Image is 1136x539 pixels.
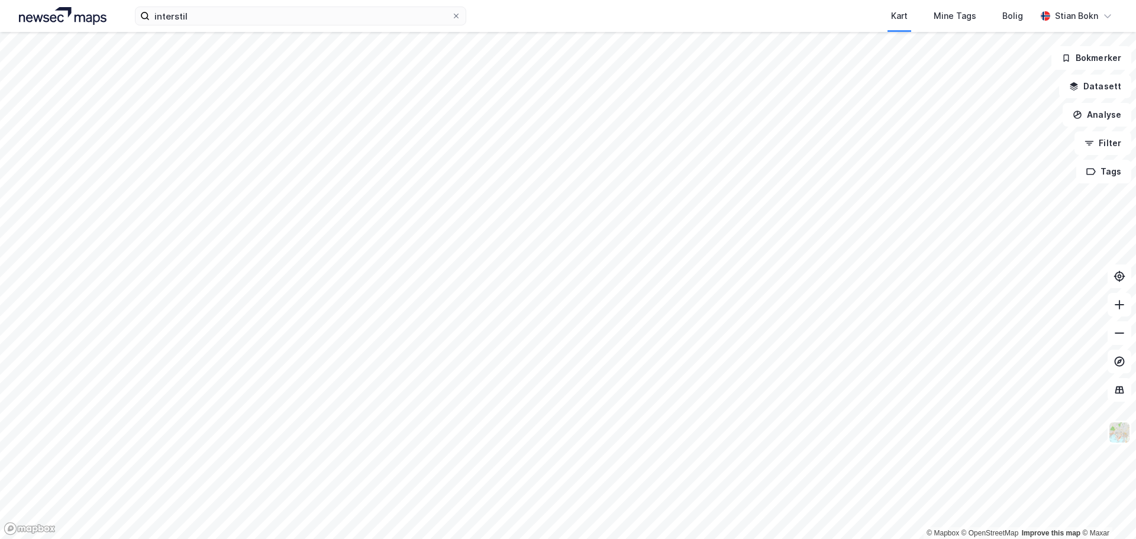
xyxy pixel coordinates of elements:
[1055,9,1098,23] div: Stian Bokn
[1077,482,1136,539] iframe: Chat Widget
[4,522,56,535] a: Mapbox homepage
[927,529,959,537] a: Mapbox
[1076,160,1131,183] button: Tags
[1074,131,1131,155] button: Filter
[1077,482,1136,539] div: Kontrollprogram for chat
[1108,421,1131,444] img: Z
[961,529,1019,537] a: OpenStreetMap
[891,9,908,23] div: Kart
[1002,9,1023,23] div: Bolig
[1051,46,1131,70] button: Bokmerker
[1063,103,1131,127] button: Analyse
[150,7,451,25] input: Søk på adresse, matrikkel, gårdeiere, leietakere eller personer
[1059,75,1131,98] button: Datasett
[934,9,976,23] div: Mine Tags
[19,7,106,25] img: logo.a4113a55bc3d86da70a041830d287a7e.svg
[1022,529,1080,537] a: Improve this map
